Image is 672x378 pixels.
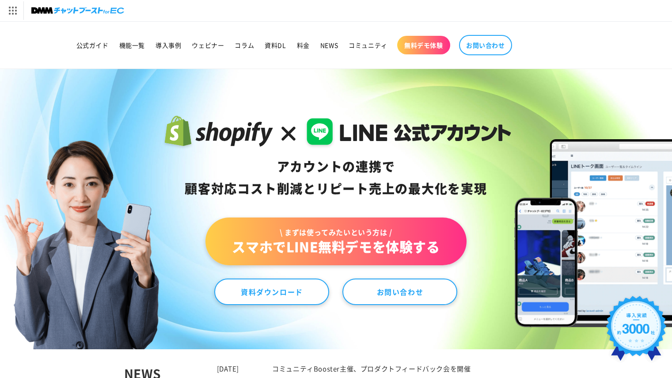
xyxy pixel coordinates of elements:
span: NEWS [320,41,338,49]
a: 資料DL [259,36,291,54]
span: 無料デモ体験 [404,41,443,49]
a: \ まずは使ってみたいという方は /スマホでLINE無料デモを体験する [205,218,466,265]
span: コラム [235,41,254,49]
img: サービス [1,1,23,20]
img: 導入実績約3000社 [603,293,670,369]
a: コミュニティBooster主催、プロダクトフィードバック会を開催 [272,364,471,373]
span: \ まずは使ってみたいという方は / [232,227,440,237]
a: 資料ダウンロード [214,279,329,305]
span: コミュニティ [349,41,387,49]
a: 公式ガイド [71,36,114,54]
a: 無料デモ体験 [397,36,450,54]
a: ウェビナー [186,36,229,54]
a: お問い合わせ [342,279,457,305]
span: 資料DL [265,41,286,49]
a: 料金 [292,36,315,54]
a: コラム [229,36,259,54]
span: 機能一覧 [119,41,145,49]
span: 導入事例 [156,41,181,49]
span: 料金 [297,41,310,49]
span: 公式ガイド [76,41,109,49]
span: ウェビナー [192,41,224,49]
a: NEWS [315,36,343,54]
time: [DATE] [217,364,239,373]
a: 機能一覧 [114,36,150,54]
div: アカウントの連携で 顧客対応コスト削減と リピート売上の 最大化を実現 [161,156,511,200]
a: お問い合わせ [459,35,512,55]
span: お問い合わせ [466,41,505,49]
a: 導入事例 [150,36,186,54]
img: チャットブーストforEC [31,4,124,17]
a: コミュニティ [343,36,393,54]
